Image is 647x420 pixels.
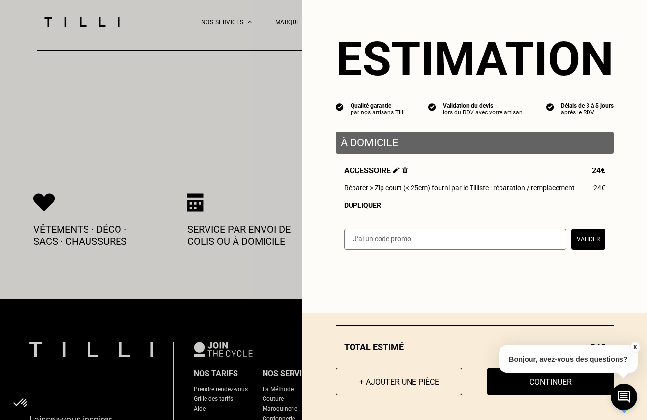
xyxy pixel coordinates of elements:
[336,368,462,395] button: + Ajouter une pièce
[344,166,408,175] span: Accessoire
[546,102,554,111] img: icon list info
[393,167,400,173] img: Éditer
[571,229,605,250] button: Valider
[443,102,523,109] div: Validation du devis
[351,109,405,116] div: par nos artisans Tilli
[593,184,605,192] span: 24€
[443,109,523,116] div: lors du RDV avec votre artisan
[402,167,408,173] img: Supprimer
[336,31,614,86] section: Estimation
[630,342,640,353] button: X
[344,201,605,209] div: Dupliquer
[336,102,344,111] img: icon list info
[344,184,575,192] span: Réparer > Zip court (< 25cm) fourni par le Tilliste : réparation / remplacement
[336,342,614,352] div: Total estimé
[561,102,614,109] div: Délais de 3 à 5 jours
[351,102,405,109] div: Qualité garantie
[341,137,609,149] p: À domicile
[487,368,614,395] button: Continuer
[499,345,638,373] p: Bonjour, avez-vous des questions?
[561,109,614,116] div: après le RDV
[428,102,436,111] img: icon list info
[592,166,605,175] span: 24€
[344,229,566,250] input: J‘ai un code promo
